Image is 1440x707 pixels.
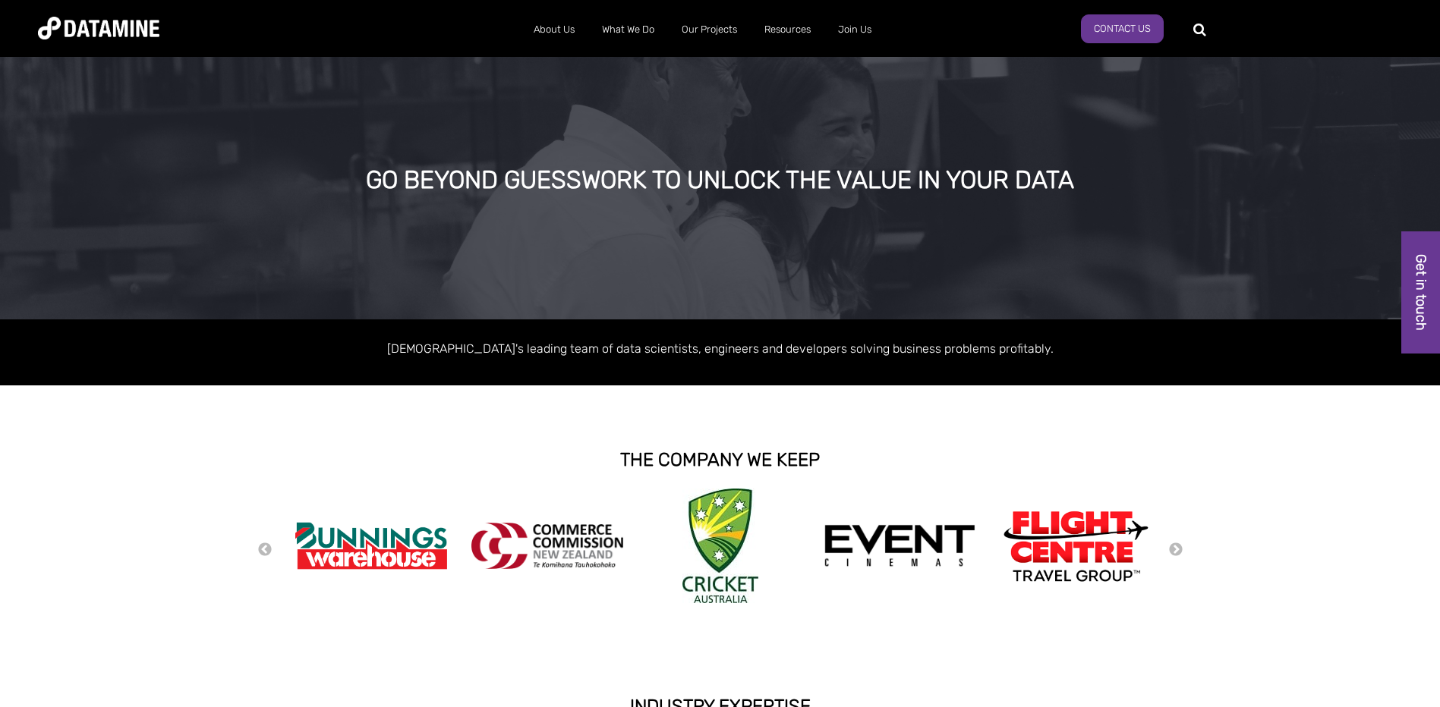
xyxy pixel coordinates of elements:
[163,167,1276,194] div: GO BEYOND GUESSWORK TO UNLOCK THE VALUE IN YOUR DATA
[38,17,159,39] img: Datamine
[288,338,1153,359] p: [DEMOGRAPHIC_DATA]'s leading team of data scientists, engineers and developers solving business p...
[295,517,447,574] img: Bunnings Warehouse
[257,542,273,558] button: Previous
[824,10,885,49] a: Join Us
[588,10,668,49] a: What We Do
[1168,542,1183,558] button: Next
[682,489,758,603] img: Cricket Australia
[620,449,820,470] strong: THE COMPANY WE KEEP
[824,524,975,568] img: event cinemas
[1401,231,1440,353] a: Get in touch
[1081,14,1164,43] a: Contact Us
[520,10,588,49] a: About Us
[751,10,824,49] a: Resources
[1000,507,1152,585] img: Flight Centre
[471,523,623,569] img: commercecommission
[668,10,751,49] a: Our Projects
